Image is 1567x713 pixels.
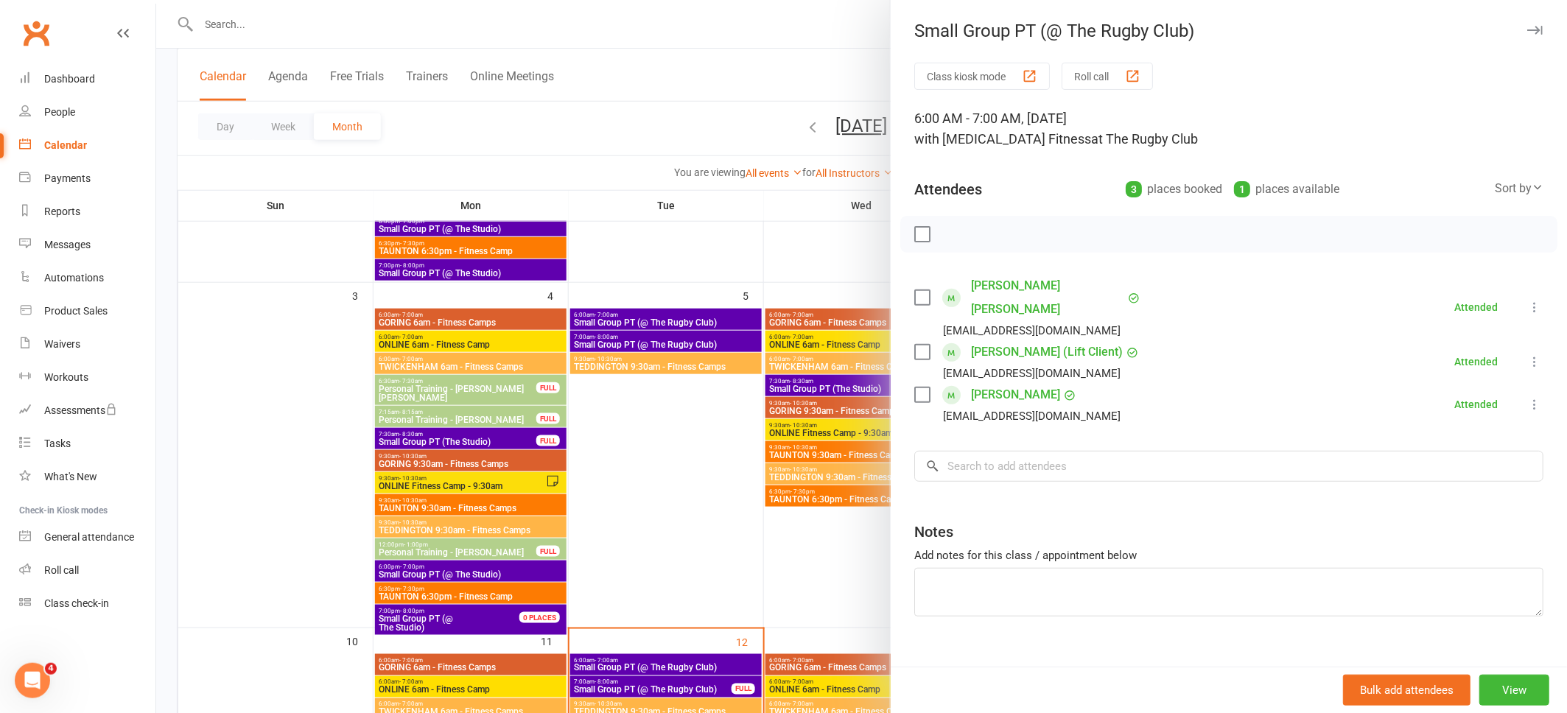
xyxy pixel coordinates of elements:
div: Product Sales [44,305,108,317]
button: Roll call [1062,63,1153,90]
a: People [19,96,155,129]
div: Attendees [914,179,982,200]
a: [PERSON_NAME] (Lift Client) [971,340,1123,364]
a: Messages [19,228,155,261]
button: Class kiosk mode [914,63,1050,90]
div: What's New [44,471,97,482]
div: Payments [44,172,91,184]
div: General attendance [44,531,134,543]
div: Automations [44,272,104,284]
div: Messages [44,239,91,250]
div: Calendar [44,139,87,151]
a: Assessments [19,394,155,427]
div: 6:00 AM - 7:00 AM, [DATE] [914,108,1543,150]
a: What's New [19,460,155,494]
div: Attended [1454,356,1498,367]
a: [PERSON_NAME] [PERSON_NAME] [971,274,1124,321]
span: with [MEDICAL_DATA] Fitness [914,131,1091,147]
div: 1 [1234,181,1250,197]
div: places available [1234,179,1339,200]
div: [EMAIL_ADDRESS][DOMAIN_NAME] [943,407,1121,426]
a: Class kiosk mode [19,587,155,620]
div: Roll call [44,564,79,576]
a: Automations [19,261,155,295]
a: Reports [19,195,155,228]
a: Workouts [19,361,155,394]
div: 3 [1126,181,1142,197]
a: Waivers [19,328,155,361]
div: places booked [1126,179,1222,200]
div: Sort by [1495,179,1543,198]
a: Payments [19,162,155,195]
iframe: Intercom live chat [15,663,50,698]
div: People [44,106,75,118]
div: [EMAIL_ADDRESS][DOMAIN_NAME] [943,321,1121,340]
div: Add notes for this class / appointment below [914,547,1543,564]
a: Dashboard [19,63,155,96]
div: Tasks [44,438,71,449]
div: Workouts [44,371,88,383]
a: Calendar [19,129,155,162]
div: Class check-in [44,597,109,609]
div: Dashboard [44,73,95,85]
div: [EMAIL_ADDRESS][DOMAIN_NAME] [943,364,1121,383]
div: Attended [1454,399,1498,410]
a: Clubworx [18,15,55,52]
div: Small Group PT (@ The Rugby Club) [891,21,1567,41]
div: Reports [44,206,80,217]
button: Bulk add attendees [1343,675,1470,706]
a: General attendance kiosk mode [19,521,155,554]
input: Search to add attendees [914,451,1543,482]
span: at The Rugby Club [1091,131,1198,147]
a: Product Sales [19,295,155,328]
button: View [1479,675,1549,706]
div: Notes [914,521,953,542]
a: Tasks [19,427,155,460]
span: 4 [45,663,57,675]
a: Roll call [19,554,155,587]
div: Attended [1454,302,1498,312]
a: [PERSON_NAME] [971,383,1060,407]
div: Assessments [44,404,117,416]
div: Waivers [44,338,80,350]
